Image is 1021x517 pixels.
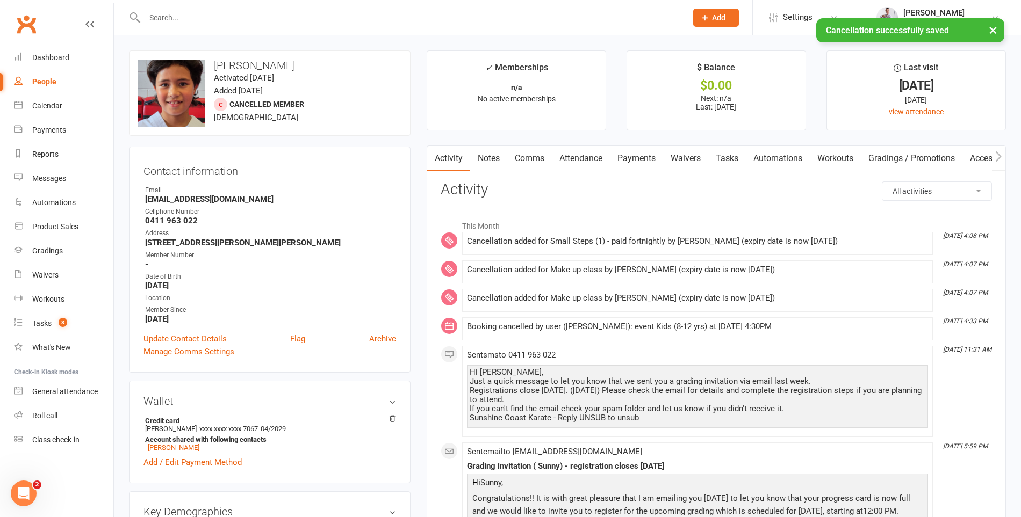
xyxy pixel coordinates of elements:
[943,289,988,296] i: [DATE] 4:07 PM
[32,126,66,134] div: Payments
[32,343,71,352] div: What's New
[14,239,113,263] a: Gradings
[861,146,962,171] a: Gradings / Promotions
[14,263,113,287] a: Waivers
[637,94,796,111] p: Next: n/a Last: [DATE]
[145,194,396,204] strong: [EMAIL_ADDRESS][DOMAIN_NAME]
[14,215,113,239] a: Product Sales
[14,118,113,142] a: Payments
[511,83,522,92] strong: n/a
[470,146,507,171] a: Notes
[141,10,679,25] input: Search...
[903,8,980,18] div: [PERSON_NAME]
[14,142,113,166] a: Reports
[148,443,199,452] a: [PERSON_NAME]
[32,77,56,86] div: People
[145,314,396,324] strong: [DATE]
[290,332,305,345] a: Flag
[32,150,59,158] div: Reports
[467,265,928,274] div: Cancellation added for Make up class by [PERSON_NAME] (expiry date is now [DATE])
[138,60,205,127] img: image1738819995.png
[32,198,76,207] div: Automations
[214,73,274,83] time: Activated [DATE]
[32,246,63,255] div: Gradings
[693,9,739,27] button: Add
[14,404,113,428] a: Roll call
[32,387,98,396] div: General attendance
[32,319,52,327] div: Tasks
[199,425,258,433] span: xxxx xxxx xxxx 7067
[14,191,113,215] a: Automations
[229,100,304,108] span: Cancelled member
[261,425,286,433] span: 04/2029
[14,287,113,311] a: Workouts
[783,5,813,30] span: Settings
[32,53,69,62] div: Dashboard
[143,395,396,407] h3: Wallet
[441,181,992,198] h3: Activity
[145,305,396,315] div: Member Since
[145,250,396,260] div: Member Number
[507,146,552,171] a: Comms
[943,442,988,450] i: [DATE] 5:59 PM
[143,415,396,453] li: [PERSON_NAME]
[943,232,988,239] i: [DATE] 4:08 PM
[14,311,113,336] a: Tasks 8
[33,480,41,489] span: 2
[143,161,396,177] h3: Contact information
[467,350,556,360] span: Sent sms to 0411 963 022
[467,322,928,331] div: Booking cancelled by user ([PERSON_NAME]): event Kids (8-12 yrs) at [DATE] 4:30PM
[637,80,796,91] div: $0.00
[143,332,227,345] a: Update Contact Details
[816,18,1004,42] div: Cancellation successfully saved
[823,506,863,516] span: , starting at
[143,456,242,469] a: Add / Edit Payment Method
[145,216,396,225] strong: 0411 963 022
[145,207,396,217] div: Cellphone Number
[894,61,938,80] div: Last visit
[983,18,1003,41] button: ×
[32,174,66,183] div: Messages
[610,146,663,171] a: Payments
[14,70,113,94] a: People
[145,417,391,425] strong: Credit card
[552,146,610,171] a: Attendance
[896,506,898,516] span: .
[663,146,708,171] a: Waivers
[145,293,396,303] div: Location
[32,411,57,420] div: Roll call
[145,259,396,269] strong: -
[810,146,861,171] a: Workouts
[14,94,113,118] a: Calendar
[14,46,113,70] a: Dashboard
[903,18,980,27] div: Sunshine Coast Karate
[14,336,113,360] a: What's New
[746,146,810,171] a: Automations
[943,346,991,353] i: [DATE] 11:31 AM
[11,480,37,506] iframe: Intercom live chat
[59,318,67,327] span: 8
[837,94,996,106] div: [DATE]
[138,60,401,71] h3: [PERSON_NAME]
[13,11,40,38] a: Clubworx
[467,294,928,303] div: Cancellation added for Make up class by [PERSON_NAME] (expiry date is now [DATE])
[485,61,548,81] div: Memberships
[876,7,898,28] img: thumb_image1623729628.png
[467,462,928,471] div: Grading invitation ( Sunny) - registration closes [DATE]
[889,107,944,116] a: view attendance
[712,13,725,22] span: Add
[14,380,113,404] a: General attendance kiosk mode
[32,435,80,444] div: Class check-in
[32,222,78,231] div: Product Sales
[472,478,480,487] span: Hi
[214,113,298,122] span: [DEMOGRAPHIC_DATA]
[441,215,992,232] li: This Month
[145,435,391,443] strong: Account shared with following contacts
[470,368,925,423] div: Hi [PERSON_NAME], Just a quick message to let you know that we sent you a grading invitation via ...
[478,94,556,103] span: No active memberships
[32,101,62,110] div: Calendar
[485,63,492,73] i: ✓
[14,166,113,191] a: Messages
[214,86,263,96] time: Added [DATE]
[14,428,113,452] a: Class kiosk mode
